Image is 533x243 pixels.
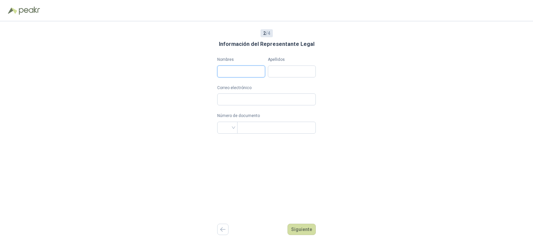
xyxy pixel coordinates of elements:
[268,57,316,63] label: Apellidos
[19,7,40,15] img: Peakr
[263,30,270,37] span: / 4
[217,113,316,119] p: Número de documento
[8,7,17,14] img: Logo
[217,85,316,91] label: Correo electrónico
[287,224,316,235] button: Siguiente
[217,57,265,63] label: Nombres
[219,40,314,49] h3: Información del Representante Legal
[263,31,266,36] b: 2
